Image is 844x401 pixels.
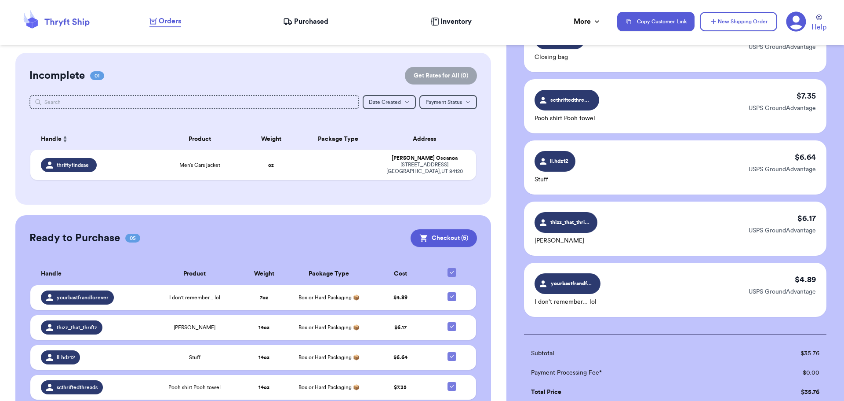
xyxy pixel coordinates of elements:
[57,162,91,169] span: thriftyfindsae_
[90,71,104,80] span: 01
[29,95,360,109] input: Search
[283,16,328,27] a: Purchased
[298,385,360,390] span: Box or Hard Packaging 📦
[244,129,298,150] th: Weight
[383,162,466,175] div: [STREET_ADDRESS] [GEOGRAPHIC_DATA] , UT 84120
[550,96,591,104] span: scthriftedthreads
[29,231,120,245] h2: Ready to Purchase
[258,385,269,390] strong: 14 oz
[795,151,816,163] p: $ 6.64
[795,273,816,286] p: $ 4.89
[749,287,816,296] p: USPS GroundAdvantage
[62,134,69,144] button: Sort ascending
[258,325,269,330] strong: 14 oz
[393,295,407,300] span: $ 4.89
[797,90,816,102] p: $ 7.35
[431,16,472,27] a: Inventory
[419,95,477,109] button: Payment Status
[535,298,600,306] p: I don't remember... lol
[811,22,826,33] span: Help
[535,236,597,245] p: [PERSON_NAME]
[749,165,816,174] p: USPS GroundAdvantage
[174,324,215,331] span: [PERSON_NAME]
[169,294,220,301] span: I don't remember... lol
[797,212,816,224] p: $ 6.17
[258,355,269,360] strong: 14 oz
[550,218,589,226] span: thizz_that_thriftz
[29,69,85,83] h2: Incomplete
[378,129,476,150] th: Address
[155,129,244,150] th: Product
[298,129,378,150] th: Package Type
[159,16,181,26] span: Orders
[41,269,62,279] span: Handle
[548,157,570,165] span: ll.hdz12
[749,226,816,235] p: USPS GroundAdvantage
[749,104,816,113] p: USPS GroundAdvantage
[440,16,472,27] span: Inventory
[394,385,407,390] span: $ 7.35
[535,175,575,184] p: Stuff
[290,263,368,285] th: Package Type
[41,135,62,144] span: Handle
[411,229,477,247] button: Checkout (5)
[268,162,274,168] strong: oz
[535,53,585,62] p: Closing bag
[742,363,826,383] td: $ 0.00
[57,294,109,301] span: yourbastfrandforever
[298,295,360,300] span: Box or Hard Packaging 📦
[298,355,360,360] span: Box or Hard Packaging 📦
[405,67,477,85] button: Get Rates for All (0)
[742,344,826,363] td: $ 35.76
[617,12,695,31] button: Copy Customer Link
[393,355,407,360] span: $ 6.64
[394,325,407,330] span: $ 6.17
[294,16,328,27] span: Purchased
[369,99,401,105] span: Date Created
[238,263,290,285] th: Weight
[298,325,360,330] span: Box or Hard Packaging 📦
[57,384,98,391] span: scthriftedthreads
[368,263,433,285] th: Cost
[363,95,416,109] button: Date Created
[149,16,181,27] a: Orders
[574,16,601,27] div: More
[551,280,593,287] span: yourbastfrandforever
[57,354,75,361] span: ll.hdz12
[168,384,221,391] span: Pooh shirt Pooh towel
[383,155,466,162] div: [PERSON_NAME] Oscanoa
[125,234,140,243] span: 05
[524,344,742,363] td: Subtotal
[700,12,777,31] button: New Shipping Order
[179,162,220,169] span: Men’s Cars jacket
[189,354,200,361] span: Stuff
[260,295,268,300] strong: 7 oz
[426,99,462,105] span: Payment Status
[524,363,742,383] td: Payment Processing Fee*
[811,15,826,33] a: Help
[535,114,599,123] p: Pooh shirt Pooh towel
[151,263,238,285] th: Product
[57,324,97,331] span: thizz_that_thriftz
[749,43,816,52] p: USPS GroundAdvantage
